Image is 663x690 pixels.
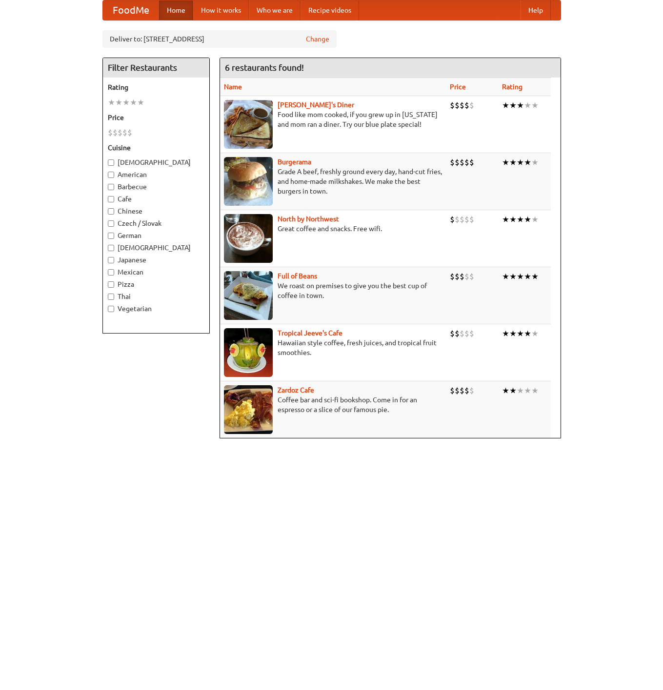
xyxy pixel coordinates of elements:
[108,267,204,277] label: Mexican
[464,100,469,111] li: $
[521,0,551,20] a: Help
[108,279,204,289] label: Pizza
[460,157,464,168] li: $
[502,83,522,91] a: Rating
[517,385,524,396] li: ★
[450,83,466,91] a: Price
[531,328,539,339] li: ★
[127,127,132,138] li: $
[108,306,114,312] input: Vegetarian
[469,100,474,111] li: $
[278,158,311,166] a: Burgerama
[103,58,209,78] h4: Filter Restaurants
[108,159,114,166] input: [DEMOGRAPHIC_DATA]
[509,100,517,111] li: ★
[108,304,204,314] label: Vegetarian
[524,214,531,225] li: ★
[469,157,474,168] li: $
[524,271,531,282] li: ★
[509,157,517,168] li: ★
[524,328,531,339] li: ★
[464,157,469,168] li: $
[455,385,460,396] li: $
[509,328,517,339] li: ★
[278,215,339,223] a: North by Northwest
[108,158,204,167] label: [DEMOGRAPHIC_DATA]
[517,214,524,225] li: ★
[108,182,204,192] label: Barbecue
[524,157,531,168] li: ★
[278,386,314,394] b: Zardoz Cafe
[108,172,114,178] input: American
[108,245,114,251] input: [DEMOGRAPHIC_DATA]
[108,281,114,288] input: Pizza
[249,0,301,20] a: Who we are
[460,271,464,282] li: $
[469,271,474,282] li: $
[450,214,455,225] li: $
[455,271,460,282] li: $
[464,385,469,396] li: $
[502,100,509,111] li: ★
[524,100,531,111] li: ★
[122,97,130,108] li: ★
[502,385,509,396] li: ★
[224,110,442,129] p: Food like mom cooked, if you grew up in [US_STATE] and mom ran a diner. Try our blue plate special!
[509,214,517,225] li: ★
[108,113,204,122] h5: Price
[502,214,509,225] li: ★
[278,329,342,337] a: Tropical Jeeve's Cafe
[108,184,114,190] input: Barbecue
[108,196,114,202] input: Cafe
[464,214,469,225] li: $
[108,127,113,138] li: $
[455,328,460,339] li: $
[193,0,249,20] a: How it works
[469,385,474,396] li: $
[517,100,524,111] li: ★
[108,82,204,92] h5: Rating
[108,97,115,108] li: ★
[108,231,204,240] label: German
[306,34,329,44] a: Change
[278,101,354,109] a: [PERSON_NAME]'s Diner
[509,271,517,282] li: ★
[224,395,442,414] p: Coffee bar and sci-fi bookshop. Come in for an espresso or a slice of our famous pie.
[108,294,114,300] input: Thai
[224,100,273,149] img: sallys.jpg
[517,157,524,168] li: ★
[130,97,137,108] li: ★
[108,233,114,239] input: German
[108,243,204,253] label: [DEMOGRAPHIC_DATA]
[531,385,539,396] li: ★
[455,157,460,168] li: $
[108,170,204,179] label: American
[108,208,114,215] input: Chinese
[502,157,509,168] li: ★
[224,281,442,300] p: We roast on premises to give you the best cup of coffee in town.
[108,269,114,276] input: Mexican
[224,338,442,357] p: Hawaiian style coffee, fresh juices, and tropical fruit smoothies.
[224,167,442,196] p: Grade A beef, freshly ground every day, hand-cut fries, and home-made milkshakes. We make the bes...
[108,220,114,227] input: Czech / Slovak
[460,214,464,225] li: $
[159,0,193,20] a: Home
[225,63,304,72] ng-pluralize: 6 restaurants found!
[531,100,539,111] li: ★
[464,271,469,282] li: $
[531,157,539,168] li: ★
[122,127,127,138] li: $
[224,157,273,206] img: burgerama.jpg
[108,143,204,153] h5: Cuisine
[108,292,204,301] label: Thai
[137,97,144,108] li: ★
[460,328,464,339] li: $
[224,83,242,91] a: Name
[278,272,317,280] a: Full of Beans
[502,328,509,339] li: ★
